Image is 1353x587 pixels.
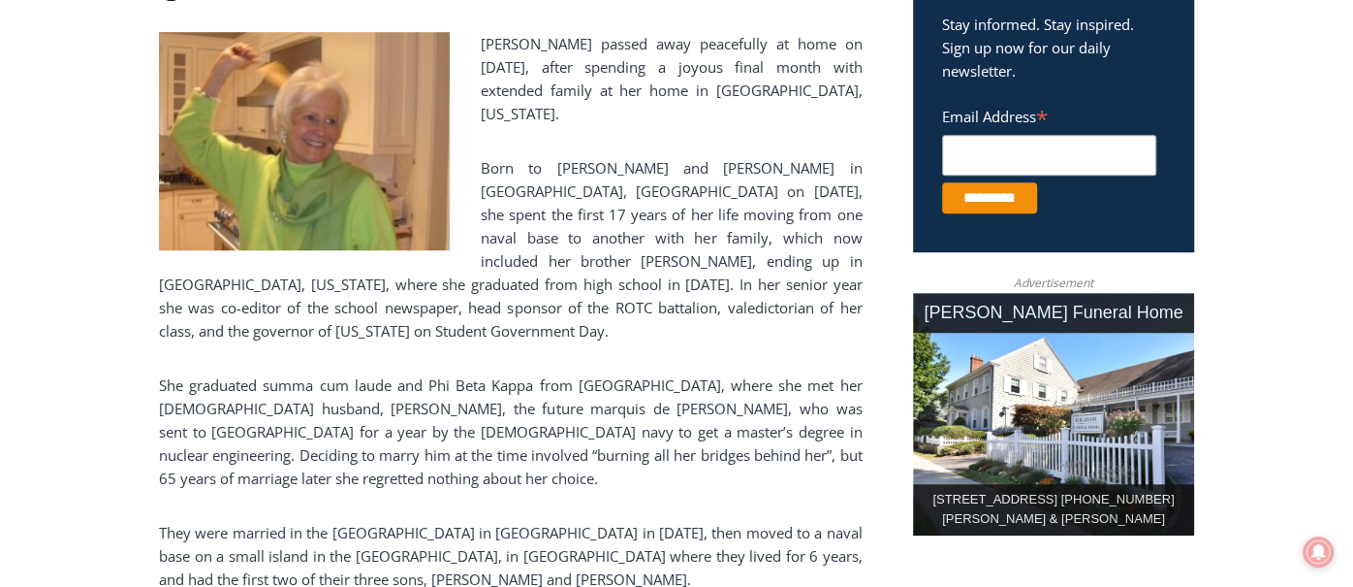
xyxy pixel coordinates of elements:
span: Intern @ [DOMAIN_NAME] [507,193,898,237]
span: Open Tues. - Sun. [PHONE_NUMBER] [6,200,190,274]
p: Stay informed. Stay inspired. Sign up now for our daily newsletter. [942,13,1165,82]
div: "We would have speakers with experience in local journalism speak to us about their experiences a... [489,1,916,188]
label: Email Address [942,97,1156,132]
div: [PERSON_NAME] Funeral Home [913,293,1194,333]
p: She graduated summa cum laude and Phi Beta Kappa from [GEOGRAPHIC_DATA], where she met her [DEMOG... [159,374,862,490]
a: Open Tues. - Sun. [PHONE_NUMBER] [1,195,195,242]
img: Obituary - Barbara defrondeville [159,32,450,250]
div: "[PERSON_NAME]'s draw is the fine variety of pristine raw fish kept on hand" [199,121,275,232]
span: Advertisement [994,274,1113,292]
a: Intern @ [DOMAIN_NAME] [466,188,939,242]
p: Born to [PERSON_NAME] and [PERSON_NAME] in [GEOGRAPHIC_DATA], [GEOGRAPHIC_DATA] on [DATE], she sp... [159,156,862,342]
div: [STREET_ADDRESS] [PHONE_NUMBER] [PERSON_NAME] & [PERSON_NAME] [913,484,1194,537]
p: [PERSON_NAME] passed away peacefully at home on [DATE], after spending a joyous final month with ... [159,32,862,125]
